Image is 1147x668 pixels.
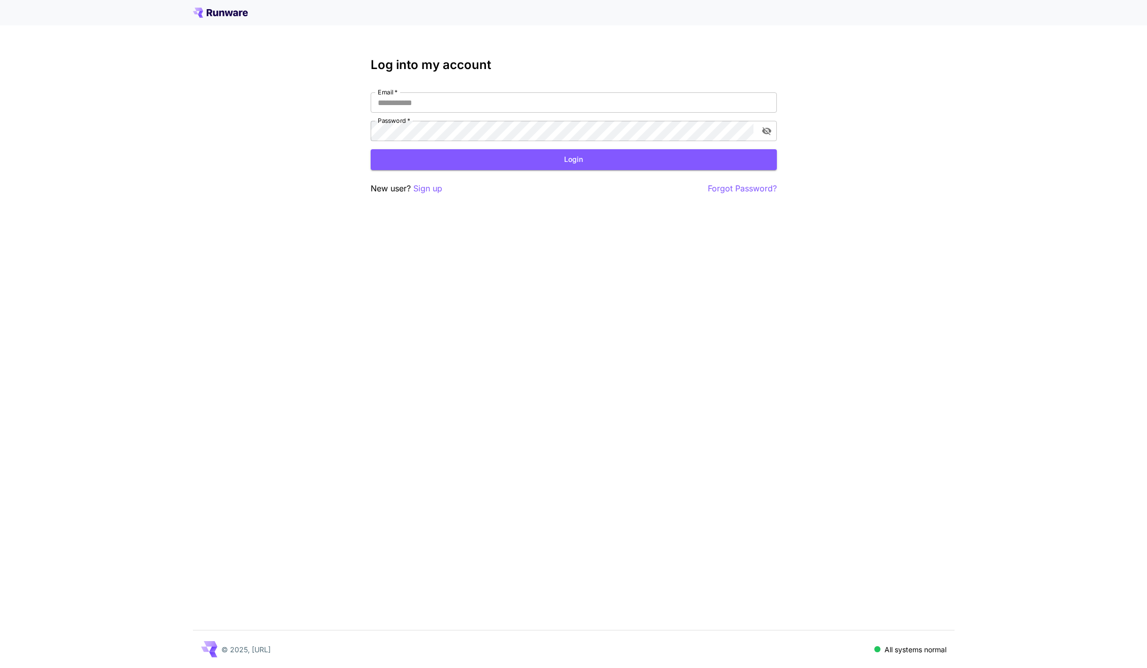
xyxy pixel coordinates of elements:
[378,88,398,96] label: Email
[708,182,777,195] button: Forgot Password?
[221,644,271,655] p: © 2025, [URL]
[371,58,777,72] h3: Log into my account
[413,182,442,195] button: Sign up
[378,116,410,125] label: Password
[758,122,776,140] button: toggle password visibility
[371,149,777,170] button: Login
[884,644,946,655] p: All systems normal
[371,182,442,195] p: New user?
